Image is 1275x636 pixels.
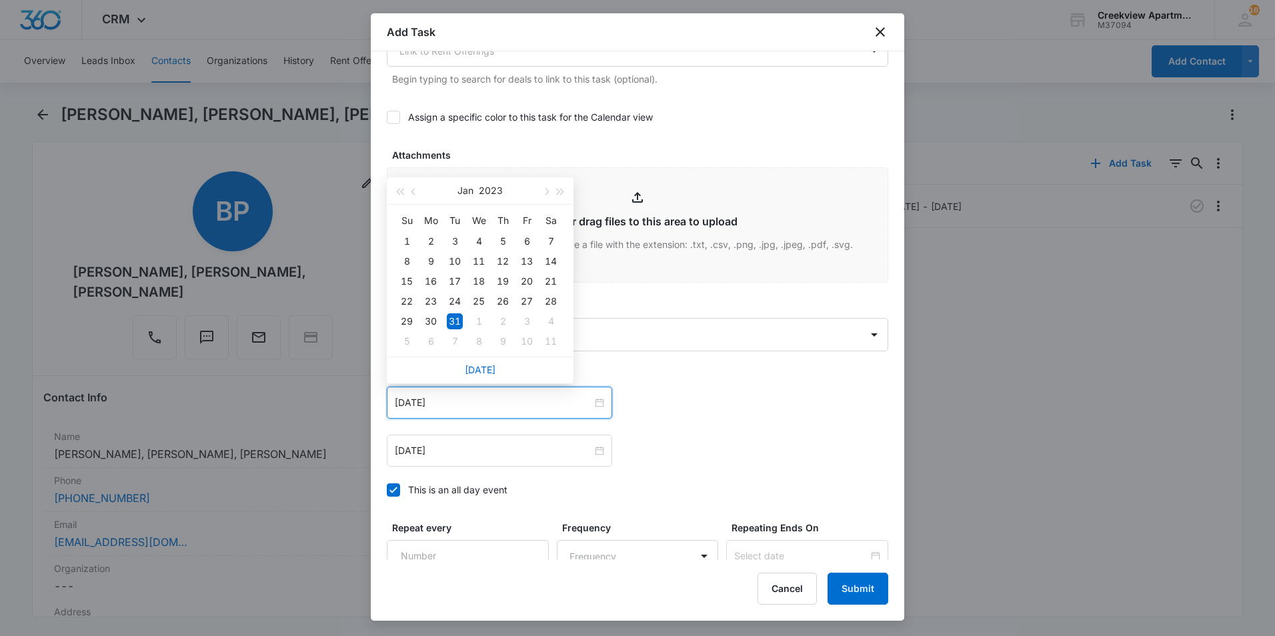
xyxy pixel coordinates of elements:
[419,331,443,351] td: 2023-02-06
[387,24,435,40] h1: Add Task
[423,293,439,309] div: 23
[399,273,415,289] div: 15
[539,210,563,231] th: Sa
[419,251,443,271] td: 2023-01-09
[395,331,419,351] td: 2023-02-05
[423,233,439,249] div: 2
[471,233,487,249] div: 4
[392,367,894,381] label: Time span
[519,233,535,249] div: 6
[423,333,439,349] div: 6
[419,311,443,331] td: 2023-01-30
[471,313,487,329] div: 1
[543,333,559,349] div: 11
[395,443,592,458] input: Jan 31, 2023
[543,253,559,269] div: 14
[543,233,559,249] div: 7
[471,253,487,269] div: 11
[539,231,563,251] td: 2023-01-07
[467,311,491,331] td: 2023-02-01
[495,313,511,329] div: 2
[419,271,443,291] td: 2023-01-16
[519,253,535,269] div: 13
[443,231,467,251] td: 2023-01-03
[543,293,559,309] div: 28
[491,210,515,231] th: Th
[828,573,888,605] button: Submit
[515,231,539,251] td: 2023-01-06
[392,521,554,535] label: Repeat every
[515,331,539,351] td: 2023-02-10
[491,251,515,271] td: 2023-01-12
[423,253,439,269] div: 9
[479,177,503,204] button: 2023
[395,231,419,251] td: 2023-01-01
[399,293,415,309] div: 22
[467,331,491,351] td: 2023-02-08
[758,573,817,605] button: Cancel
[467,231,491,251] td: 2023-01-04
[387,110,888,124] label: Assign a specific color to this task for the Calendar view
[443,210,467,231] th: Tu
[495,293,511,309] div: 26
[447,253,463,269] div: 10
[471,333,487,349] div: 8
[491,271,515,291] td: 2023-01-19
[447,233,463,249] div: 3
[471,293,487,309] div: 25
[539,331,563,351] td: 2023-02-11
[423,273,439,289] div: 16
[395,271,419,291] td: 2023-01-15
[495,253,511,269] div: 12
[395,210,419,231] th: Su
[515,251,539,271] td: 2023-01-13
[491,291,515,311] td: 2023-01-26
[732,521,894,535] label: Repeating Ends On
[392,148,894,162] label: Attachments
[419,291,443,311] td: 2023-01-23
[539,291,563,311] td: 2023-01-28
[872,24,888,40] button: close
[423,313,439,329] div: 30
[419,231,443,251] td: 2023-01-02
[443,291,467,311] td: 2023-01-24
[465,364,495,375] a: [DATE]
[471,273,487,289] div: 18
[515,311,539,331] td: 2023-02-03
[408,483,507,497] div: This is an all day event
[519,313,535,329] div: 3
[515,291,539,311] td: 2023-01-27
[491,231,515,251] td: 2023-01-05
[443,311,467,331] td: 2023-01-31
[399,333,415,349] div: 5
[734,549,868,563] input: Select date
[399,313,415,329] div: 29
[392,72,888,86] p: Begin typing to search for deals to link to this task (optional).
[515,271,539,291] td: 2023-01-20
[467,210,491,231] th: We
[495,233,511,249] div: 5
[395,291,419,311] td: 2023-01-22
[399,253,415,269] div: 8
[562,521,724,535] label: Frequency
[447,313,463,329] div: 31
[519,293,535,309] div: 27
[539,271,563,291] td: 2023-01-21
[447,293,463,309] div: 24
[515,210,539,231] th: Fr
[443,271,467,291] td: 2023-01-17
[491,331,515,351] td: 2023-02-09
[399,233,415,249] div: 1
[491,311,515,331] td: 2023-02-02
[443,331,467,351] td: 2023-02-07
[467,251,491,271] td: 2023-01-11
[539,311,563,331] td: 2023-02-04
[543,313,559,329] div: 4
[443,251,467,271] td: 2023-01-10
[467,271,491,291] td: 2023-01-18
[495,273,511,289] div: 19
[519,273,535,289] div: 20
[419,210,443,231] th: Mo
[447,333,463,349] div: 7
[395,251,419,271] td: 2023-01-08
